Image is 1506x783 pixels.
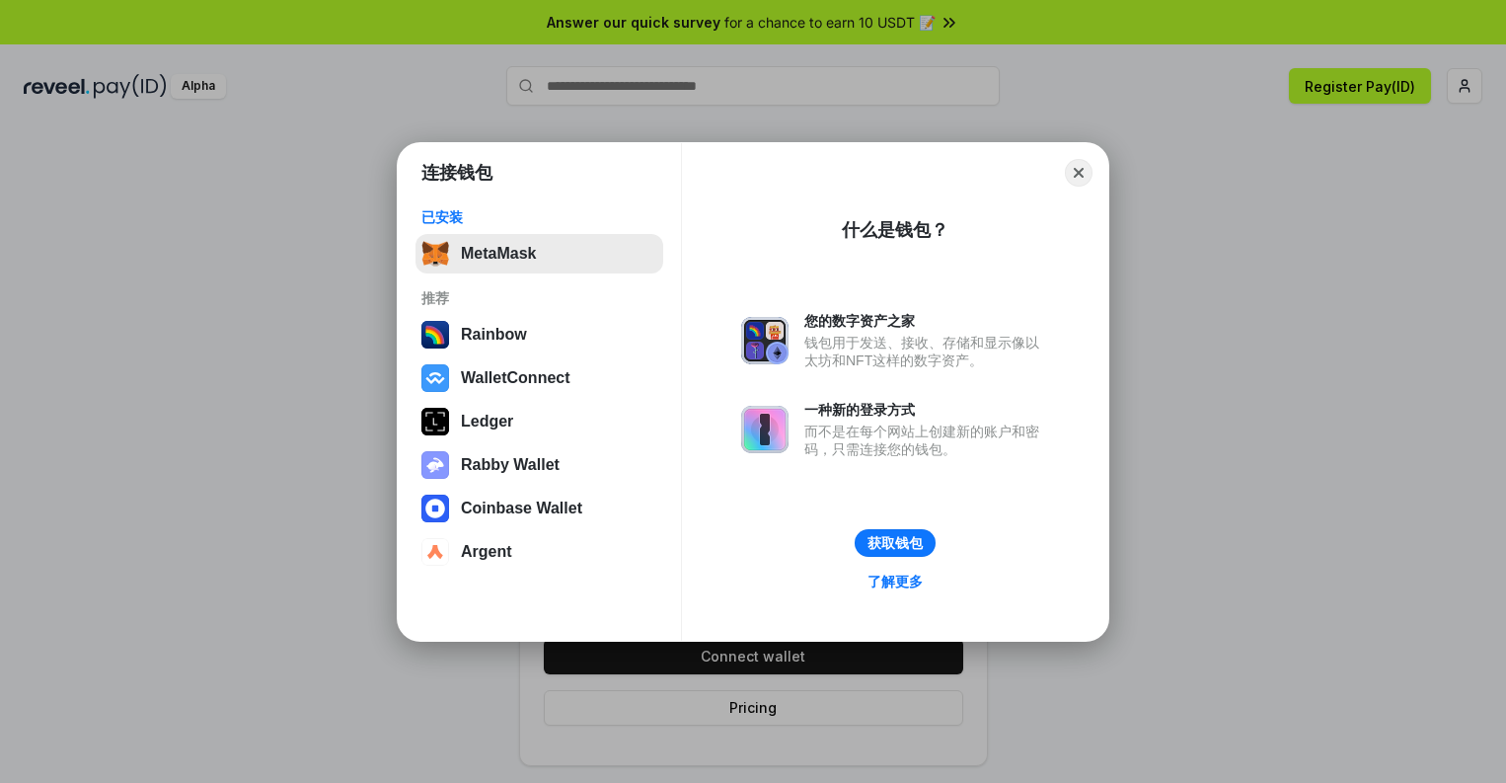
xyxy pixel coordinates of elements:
button: Rabby Wallet [415,445,663,485]
div: 钱包用于发送、接收、存储和显示像以太坊和NFT这样的数字资产。 [804,334,1049,369]
div: 您的数字资产之家 [804,312,1049,330]
div: Rabby Wallet [461,456,560,474]
button: Argent [415,532,663,572]
div: WalletConnect [461,369,570,387]
img: svg+xml,%3Csvg%20fill%3D%22none%22%20height%3D%2233%22%20viewBox%3D%220%200%2035%2033%22%20width%... [421,240,449,268]
button: Ledger [415,402,663,441]
img: svg+xml,%3Csvg%20xmlns%3D%22http%3A%2F%2Fwww.w3.org%2F2000%2Fsvg%22%20width%3D%2228%22%20height%3... [421,408,449,435]
div: Ledger [461,413,513,431]
button: 获取钱包 [855,529,936,557]
h1: 连接钱包 [421,161,492,185]
div: 了解更多 [867,573,923,590]
img: svg+xml,%3Csvg%20xmlns%3D%22http%3A%2F%2Fwww.w3.org%2F2000%2Fsvg%22%20fill%3D%22none%22%20viewBox... [741,406,789,453]
div: Argent [461,543,512,561]
button: WalletConnect [415,358,663,398]
img: svg+xml,%3Csvg%20width%3D%2228%22%20height%3D%2228%22%20viewBox%3D%220%200%2028%2028%22%20fill%3D... [421,538,449,566]
img: svg+xml,%3Csvg%20width%3D%2228%22%20height%3D%2228%22%20viewBox%3D%220%200%2028%2028%22%20fill%3D... [421,495,449,522]
img: svg+xml,%3Csvg%20width%3D%22120%22%20height%3D%22120%22%20viewBox%3D%220%200%20120%20120%22%20fil... [421,321,449,349]
button: Close [1065,159,1092,187]
div: 一种新的登录方式 [804,401,1049,419]
div: Coinbase Wallet [461,500,582,517]
div: 什么是钱包？ [842,218,948,242]
div: 已安装 [421,208,657,226]
div: 而不是在每个网站上创建新的账户和密码，只需连接您的钱包。 [804,423,1049,458]
div: MetaMask [461,245,536,263]
a: 了解更多 [856,569,935,594]
div: 推荐 [421,289,657,307]
img: svg+xml,%3Csvg%20width%3D%2228%22%20height%3D%2228%22%20viewBox%3D%220%200%2028%2028%22%20fill%3D... [421,364,449,392]
button: Coinbase Wallet [415,489,663,528]
img: svg+xml,%3Csvg%20xmlns%3D%22http%3A%2F%2Fwww.w3.org%2F2000%2Fsvg%22%20fill%3D%22none%22%20viewBox... [421,451,449,479]
div: 获取钱包 [867,534,923,552]
button: Rainbow [415,315,663,354]
div: Rainbow [461,326,527,344]
button: MetaMask [415,234,663,274]
img: svg+xml,%3Csvg%20xmlns%3D%22http%3A%2F%2Fwww.w3.org%2F2000%2Fsvg%22%20fill%3D%22none%22%20viewBox... [741,317,789,364]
